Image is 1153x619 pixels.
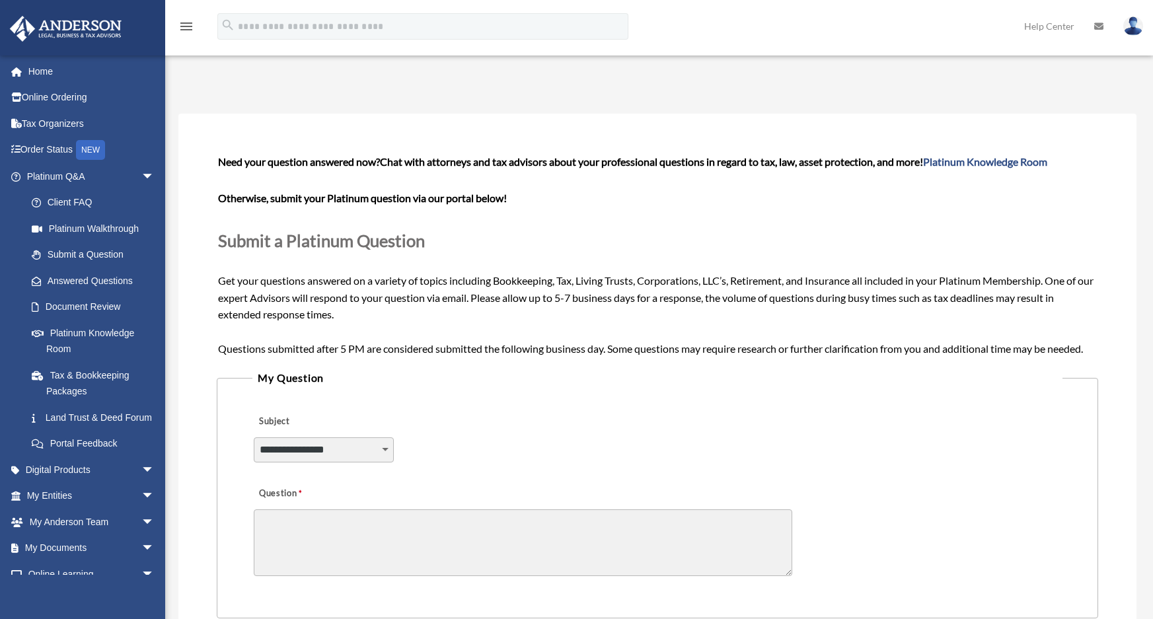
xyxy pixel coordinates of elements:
[9,58,174,85] a: Home
[19,362,174,404] a: Tax & Bookkeeping Packages
[19,242,168,268] a: Submit a Question
[218,192,507,204] b: Otherwise, submit your Platinum question via our portal below!
[218,155,380,168] span: Need your question answered now?
[1123,17,1143,36] img: User Pic
[141,483,168,510] span: arrow_drop_down
[178,23,194,34] a: menu
[252,369,1062,387] legend: My Question
[19,190,174,216] a: Client FAQ
[9,110,174,137] a: Tax Organizers
[19,404,174,431] a: Land Trust & Deed Forum
[9,535,174,562] a: My Documentsarrow_drop_down
[9,561,174,587] a: Online Learningarrow_drop_down
[9,483,174,509] a: My Entitiesarrow_drop_down
[221,18,235,32] i: search
[141,163,168,190] span: arrow_drop_down
[254,485,356,503] label: Question
[380,155,1047,168] span: Chat with attorneys and tax advisors about your professional questions in regard to tax, law, ass...
[19,320,174,362] a: Platinum Knowledge Room
[9,509,174,535] a: My Anderson Teamarrow_drop_down
[141,509,168,536] span: arrow_drop_down
[141,535,168,562] span: arrow_drop_down
[254,413,379,431] label: Subject
[9,85,174,111] a: Online Ordering
[6,16,126,42] img: Anderson Advisors Platinum Portal
[141,561,168,588] span: arrow_drop_down
[218,231,425,250] span: Submit a Platinum Question
[141,456,168,484] span: arrow_drop_down
[923,155,1047,168] a: Platinum Knowledge Room
[9,137,174,164] a: Order StatusNEW
[19,215,174,242] a: Platinum Walkthrough
[19,294,174,320] a: Document Review
[9,163,174,190] a: Platinum Q&Aarrow_drop_down
[218,155,1097,354] span: Get your questions answered on a variety of topics including Bookkeeping, Tax, Living Trusts, Cor...
[178,18,194,34] i: menu
[76,140,105,160] div: NEW
[9,456,174,483] a: Digital Productsarrow_drop_down
[19,431,174,457] a: Portal Feedback
[19,268,174,294] a: Answered Questions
